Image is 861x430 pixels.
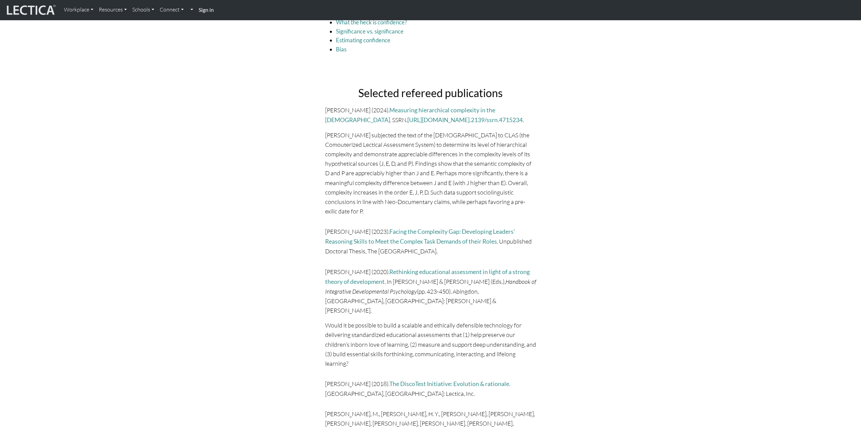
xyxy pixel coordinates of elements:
p: [PERSON_NAME] subjected the text of the [DEMOGRAPHIC_DATA] to CLAS (the Comouterized Lectical Ass... [325,130,536,216]
p: [PERSON_NAME] (2020). . In [PERSON_NAME] & [PERSON_NAME] (Eds.), (pp. 423-450). Abingdon, [GEOGRA... [325,267,536,315]
a: Resources [96,3,130,17]
strong: Sign in [199,6,214,13]
a: Estimating confidence [336,37,390,44]
a: Measuring hierarchical complexity in the [DEMOGRAPHIC_DATA] [325,107,495,123]
p: [PERSON_NAME] (2018). [GEOGRAPHIC_DATA], [GEOGRAPHIC_DATA]: Lectica, Inc. [325,379,536,398]
p: [PERSON_NAME] (2024). . SSRN. . [325,105,536,125]
a: Rethinking educational assessment in light of a strong theory of development [325,268,530,285]
a: Connect [157,3,186,17]
p: [PERSON_NAME] (2023). . Unpublished Doctoral Thesis, The [GEOGRAPHIC_DATA]. [325,227,536,256]
p: Would it be possible to build a scalable and ethically defensible technology for delivering stand... [325,320,536,368]
a: What the heck is confidence? [336,19,407,26]
a: [URL][DOMAIN_NAME].2139/ssrn.4715234 [407,116,523,123]
a: Workplace [61,3,96,17]
a: Significance vs. significance [336,28,404,35]
img: lecticalive [5,4,56,17]
i: ? [346,360,348,367]
i: Handbook of Integrative Developmental Psychology [325,278,536,295]
h2: Selected refereed publications [325,87,536,99]
a: Facing the Complexity Gap: Developing Leaders’ Reasoning Skills to Meet the Complex Task Demands ... [325,228,515,245]
a: Schools [130,3,157,17]
a: Bias [336,46,346,53]
a: The DiscoTest Initiative: Evolution & rationale. [389,380,511,387]
a: Sign in [196,3,217,17]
